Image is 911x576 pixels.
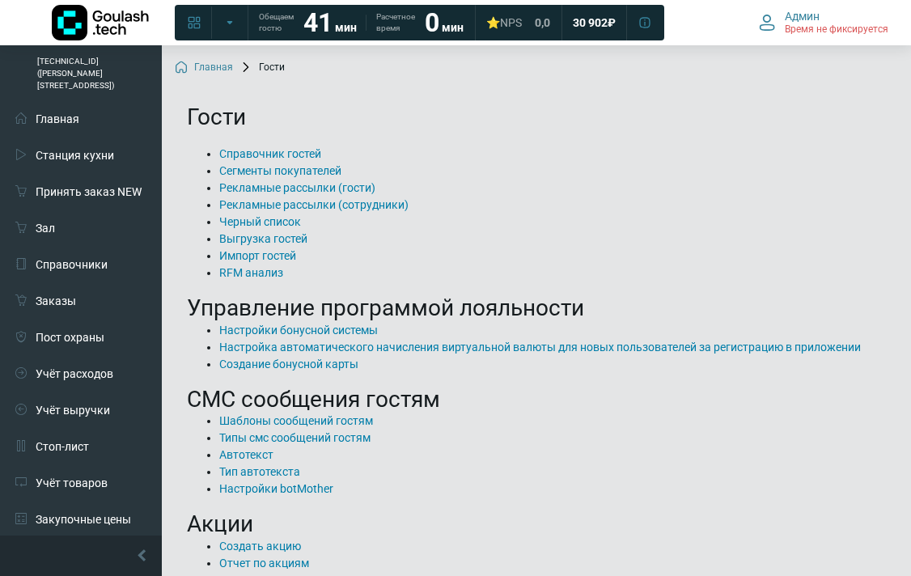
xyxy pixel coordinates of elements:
a: RFM анализ [219,266,283,279]
a: Настройки botMother [219,482,333,495]
a: Шаблоны сообщений гостям [219,414,373,427]
a: Обещаем гостю 41 мин Расчетное время 0 мин [249,8,473,37]
strong: 0 [425,7,439,38]
a: Импорт гостей [219,249,296,262]
span: 30 902 [573,15,608,30]
a: ⭐NPS 0,0 [477,8,560,37]
a: Создать акцию [219,540,301,553]
h2: СМС сообщения гостям [187,386,886,413]
span: мин [335,21,357,34]
a: Настройки бонусной системы [219,324,378,337]
a: Отчет по акциям [219,557,309,570]
span: NPS [500,16,522,29]
h2: Управление программой лояльности [187,294,886,322]
a: Настройка автоматического начисления виртуальной валюты для новых пользователей за регистрацию в ... [219,341,861,354]
span: мин [442,21,464,34]
a: Сегменты покупателей [219,164,341,177]
a: Создание бонусной карты [219,358,358,371]
span: Время не фиксируется [785,23,888,36]
span: Админ [785,9,820,23]
a: Главная [175,61,233,74]
span: Расчетное время [376,11,415,34]
h2: Акции [187,510,886,538]
div: ⭐ [486,15,522,30]
span: ₽ [608,15,616,30]
button: Админ Время не фиксируется [749,6,898,40]
h1: Гости [187,104,886,131]
span: Обещаем гостю [259,11,294,34]
a: 30 902 ₽ [563,8,625,37]
span: Гости [239,61,285,74]
a: Рекламные рассылки (гости) [219,181,375,194]
span: 0,0 [535,15,550,30]
a: Типы смс сообщений гостям [219,431,371,444]
a: Черный список [219,215,301,228]
a: Автотекст [219,448,273,461]
strong: 41 [303,7,333,38]
img: Логотип компании Goulash.tech [52,5,149,40]
a: Справочник гостей [219,147,321,160]
a: Выгрузка гостей [219,232,307,245]
a: Тип автотекста [219,465,300,478]
a: Рекламные рассылки (сотрудники) [219,198,409,211]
